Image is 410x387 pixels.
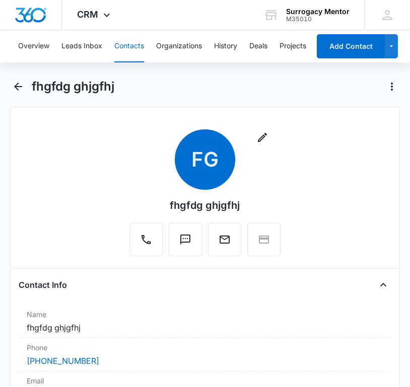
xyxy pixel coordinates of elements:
a: [PHONE_NUMBER] [27,355,99,367]
span: CRM [77,9,98,20]
button: Close [375,277,391,293]
button: Email [208,223,241,256]
a: Text [169,239,202,247]
div: account name [286,8,350,16]
label: Email [27,375,383,386]
button: Leads Inbox [61,30,102,62]
span: fg [175,129,235,190]
a: Email [208,239,241,247]
button: History [214,30,237,62]
button: Deals [249,30,267,62]
div: account id [286,16,350,23]
button: Overview [18,30,49,62]
button: Actions [384,79,400,95]
button: Add Contact [317,34,385,58]
button: Call [129,223,163,256]
div: fhgfdg ghjgfhj [170,198,240,213]
button: Back [10,79,26,95]
button: Contacts [114,30,144,62]
label: Name [27,309,383,320]
button: Projects [280,30,306,62]
a: Call [129,239,163,247]
h1: fhgfdg ghjgfhj [32,79,114,94]
div: Phone[PHONE_NUMBER] [19,338,391,371]
dd: fhgfdg ghjgfhj [27,322,383,334]
button: Organizations [156,30,202,62]
button: Text [169,223,202,256]
label: Phone [27,342,383,353]
h4: Contact Info [19,279,67,291]
div: Namefhgfdg ghjgfhj [19,305,391,338]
